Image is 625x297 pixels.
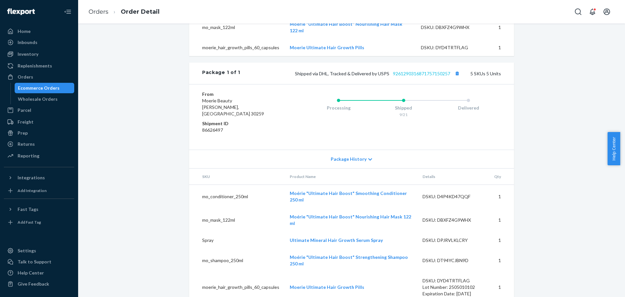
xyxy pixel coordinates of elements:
button: Open Search Box [572,5,585,18]
a: Add Fast Tag [4,217,74,228]
div: Add Integration [18,188,47,193]
div: Add Fast Tag [18,219,41,225]
div: Returns [18,141,35,147]
ol: breadcrumbs [83,2,165,22]
td: mo_mask_122ml [189,208,285,232]
th: Details [417,169,489,185]
th: Qty [489,169,514,185]
span: Shipped via DHL, Tracked & Delivered by USPS [295,71,461,76]
button: Close Navigation [61,5,74,18]
div: Parcel [18,107,31,113]
div: Reporting [18,153,39,159]
a: Orders [89,8,108,15]
dd: 86626497 [202,127,280,133]
button: Give Feedback [4,279,74,289]
div: Talk to Support [18,259,51,265]
td: 1 [487,39,514,56]
div: Wholesale Orders [18,96,58,102]
div: Orders [18,74,33,80]
div: Give Feedback [18,281,49,287]
div: DSKU: D4P4KD47QQF [423,193,484,200]
dt: Shipment ID [202,120,280,127]
td: mo_shampoo_250ml [189,249,285,272]
div: Inventory [18,51,38,57]
div: Settings [18,247,36,254]
div: Freight [18,119,34,125]
a: Prep [4,128,74,138]
a: Returns [4,139,74,149]
a: Ecommerce Orders [15,83,75,93]
a: Moérie "Ultimate Hair Boost" Strengthening Shampoo 250 ml [290,254,408,266]
div: Help Center [18,270,44,276]
a: Inventory [4,49,74,59]
a: Freight [4,117,74,127]
button: Integrations [4,172,74,183]
a: Moérie "Ultimate Hair Boost" Nourishing Hair Mask 122 ml [290,214,411,226]
a: Help Center [4,268,74,278]
div: Integrations [18,174,45,181]
a: Moerie Ultimate Hair Growth Pills [290,284,364,290]
a: Inbounds [4,37,74,48]
div: Expiration Date: [DATE] [423,290,484,297]
th: SKU [189,169,285,185]
button: Copy tracking number [453,69,461,78]
div: DSKU: DBXFZ4G9WHX [423,217,484,223]
a: Wholesale Orders [15,94,75,104]
span: Package History [331,156,367,162]
div: 5 SKUs 5 Units [240,69,501,78]
td: 1 [489,249,514,272]
dt: From [202,91,280,97]
a: Parcel [4,105,74,115]
div: Processing [306,105,371,111]
div: Lot Number: 2505010102 [423,284,484,290]
button: Open notifications [586,5,599,18]
div: DSKU: DYD4TRTFLAG [421,44,482,51]
button: Open account menu [600,5,613,18]
td: mo_conditioner_250ml [189,185,285,209]
a: 9261290316871757150257 [393,71,450,76]
td: 1 [487,16,514,39]
div: DSKU: DT94YCJBN9D [423,257,484,264]
a: Moérie "Ultimate Hair Boost" Smoothing Conditioner 250 ml [290,190,407,202]
th: Product Name [285,169,417,185]
a: Replenishments [4,61,74,71]
a: Moerie Ultimate Hair Growth Pills [290,45,364,50]
a: Home [4,26,74,37]
div: Delivered [436,105,501,111]
a: Order Detail [121,8,160,15]
span: Moerie Beauty [PERSON_NAME], [GEOGRAPHIC_DATA] 30259 [202,98,264,116]
a: Reporting [4,151,74,161]
div: DSKU: DPJRVLKLCRY [423,237,484,244]
div: Ecommerce Orders [18,85,60,91]
div: DSKU: DBXFZ4G9WHX [421,24,482,31]
td: 1 [489,185,514,209]
td: moerie_hair_growth_pills_60_capsules [189,39,285,56]
div: DSKU: DYD4TRTFLAG [423,277,484,284]
div: Inbounds [18,39,37,46]
div: Package 1 of 1 [202,69,240,78]
button: Fast Tags [4,204,74,215]
td: mo_mask_122ml [189,16,285,39]
div: 9/21 [371,112,436,117]
div: Prep [18,130,28,136]
td: 1 [489,232,514,249]
div: Shipped [371,105,436,111]
div: Fast Tags [18,206,38,213]
div: Replenishments [18,63,52,69]
td: Spray [189,232,285,249]
a: Ultimate Mineral Hair Growth Serum Spray [290,237,383,243]
a: Orders [4,72,74,82]
a: Add Integration [4,186,74,196]
button: Help Center [607,132,620,165]
div: Home [18,28,31,35]
a: Talk to Support [4,257,74,267]
td: 1 [489,208,514,232]
a: Settings [4,245,74,256]
img: Flexport logo [7,8,35,15]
